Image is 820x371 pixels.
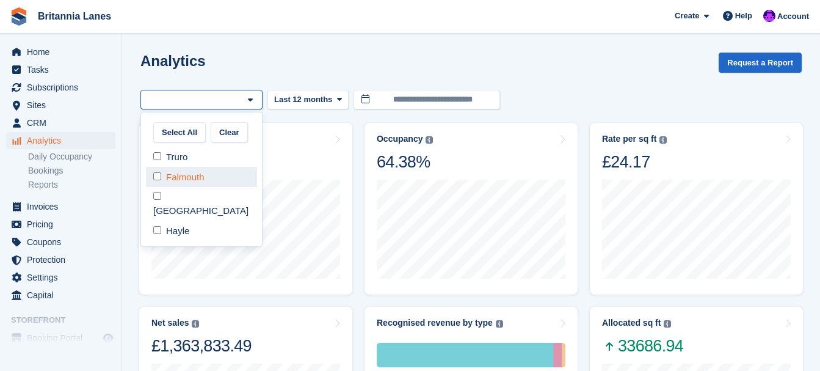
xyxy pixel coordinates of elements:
a: menu [6,216,115,233]
div: Protection [553,343,562,367]
a: menu [6,198,115,215]
span: Settings [27,269,100,286]
img: icon-info-grey-7440780725fd019a000dd9b08b2336e03edf1995a4989e88bcd33f0948082b44.svg [192,320,199,328]
a: menu [6,287,115,304]
div: £1,363,833.49 [151,336,252,356]
img: icon-info-grey-7440780725fd019a000dd9b08b2336e03edf1995a4989e88bcd33f0948082b44.svg [664,320,671,328]
span: 33686.94 [602,336,683,356]
a: menu [6,79,115,96]
a: menu [6,132,115,149]
span: Storefront [11,314,122,326]
div: Falmouth [146,167,257,187]
span: Help [735,10,752,22]
span: Subscriptions [27,79,100,96]
span: Booking Portal [27,329,100,347]
img: icon-info-grey-7440780725fd019a000dd9b08b2336e03edf1995a4989e88bcd33f0948082b44.svg [496,320,503,328]
span: Protection [27,251,100,268]
a: Preview store [101,331,115,345]
a: Britannia Lanes [33,6,116,26]
div: Net sales [151,318,189,328]
img: icon-info-grey-7440780725fd019a000dd9b08b2336e03edf1995a4989e88bcd33f0948082b44.svg [659,136,667,144]
img: Mark Lane [763,10,775,22]
span: Invoices [27,198,100,215]
div: Truro [146,147,257,167]
span: Pricing [27,216,100,233]
a: Bookings [28,165,115,177]
div: Recognised revenue by type [377,318,493,328]
div: Storage [377,343,553,367]
span: Last 12 months [274,94,332,106]
button: Select All [153,122,206,142]
a: menu [6,61,115,78]
a: menu [6,233,115,251]
div: 64.38% [377,152,433,172]
span: Coupons [27,233,100,251]
a: Reports [28,179,115,191]
a: menu [6,114,115,131]
div: Rate per sq ft [602,134,656,144]
button: Request a Report [719,53,802,73]
span: Home [27,43,100,61]
img: icon-info-grey-7440780725fd019a000dd9b08b2336e03edf1995a4989e88bcd33f0948082b44.svg [426,136,433,144]
a: menu [6,251,115,268]
button: Last 12 months [267,90,349,110]
div: One-off [562,343,565,367]
span: CRM [27,114,100,131]
div: £24.17 [602,152,667,172]
span: Analytics [27,132,100,149]
div: Occupancy [377,134,423,144]
div: [GEOGRAPHIC_DATA] [146,187,257,221]
span: Capital [27,287,100,304]
img: stora-icon-8386f47178a22dfd0bd8f6a31ec36ba5ce8667c1dd55bd0f319d3a0aa187defe.svg [10,7,28,26]
a: menu [6,269,115,286]
a: menu [6,43,115,61]
a: Daily Occupancy [28,151,115,163]
h2: Analytics [140,53,206,69]
span: Account [777,10,809,23]
button: Clear [211,122,248,142]
div: Allocated sq ft [602,318,661,328]
span: Tasks [27,61,100,78]
span: Create [675,10,699,22]
span: Sites [27,97,100,114]
a: menu [6,329,115,347]
a: menu [6,97,115,114]
div: Hayle [146,221,257,241]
